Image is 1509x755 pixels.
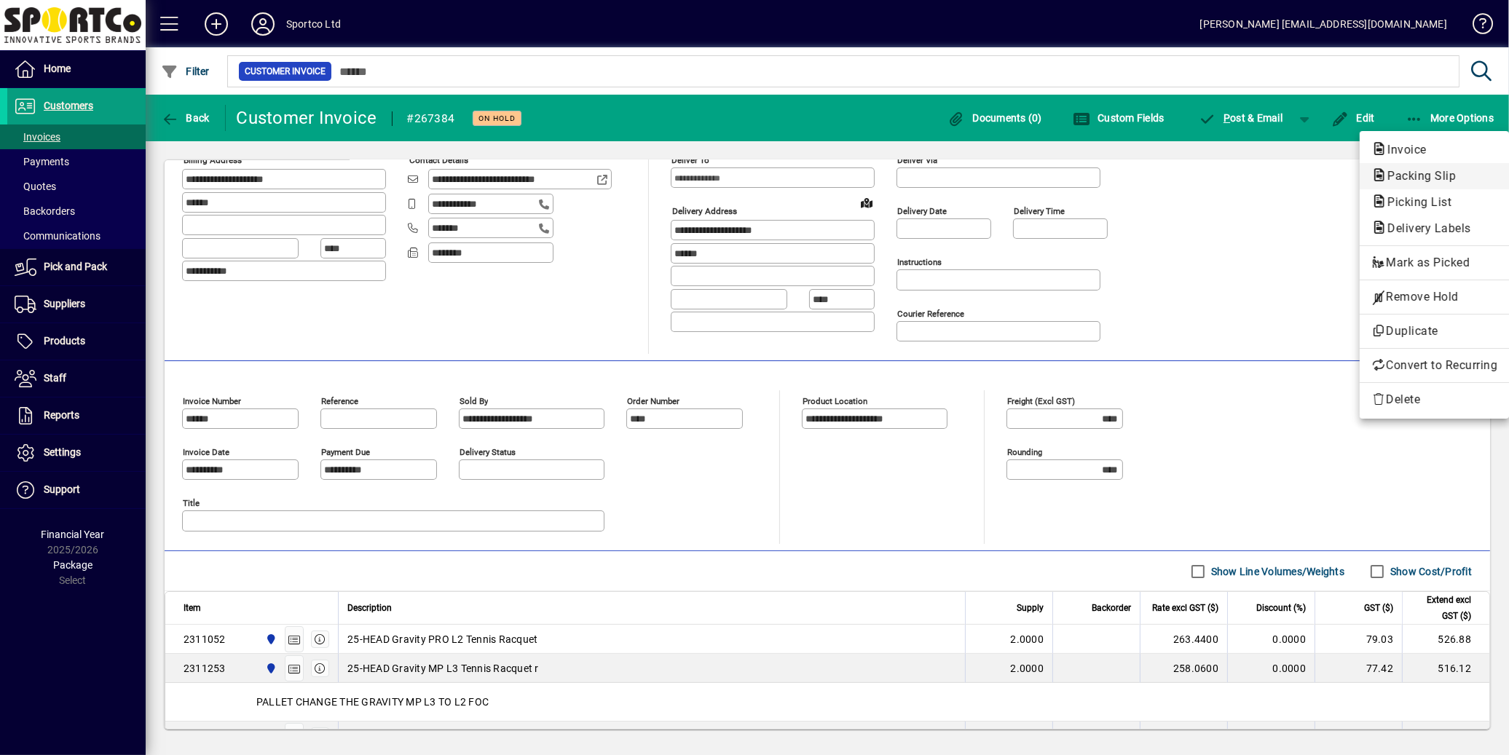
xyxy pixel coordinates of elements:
span: Picking List [1371,195,1459,209]
span: Duplicate [1371,323,1497,340]
span: Delivery Labels [1371,221,1478,235]
span: Delete [1371,391,1497,408]
span: Invoice [1371,143,1434,157]
span: Remove Hold [1371,288,1497,306]
span: Packing Slip [1371,169,1463,183]
span: Mark as Picked [1371,254,1497,272]
span: Convert to Recurring [1371,357,1497,374]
